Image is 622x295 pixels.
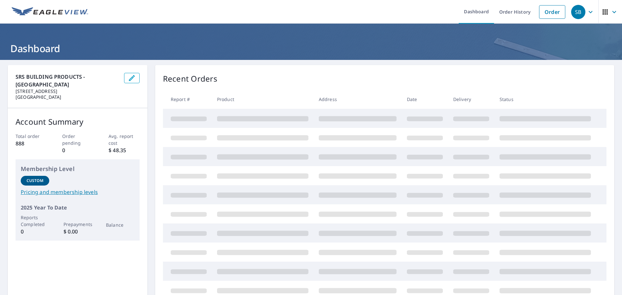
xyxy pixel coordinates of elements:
a: Order [539,5,565,19]
h1: Dashboard [8,42,614,55]
th: Status [494,90,596,109]
p: Reports Completed [21,214,49,228]
p: $ 0.00 [63,228,92,235]
th: Delivery [448,90,494,109]
p: Prepayments [63,221,92,228]
p: SRS BUILDING PRODUCTS - [GEOGRAPHIC_DATA] [16,73,119,88]
p: $ 48.35 [109,146,140,154]
p: Account Summary [16,116,140,128]
p: Membership Level [21,165,134,173]
p: Order pending [62,133,93,146]
p: Total order [16,133,47,140]
a: Pricing and membership levels [21,188,134,196]
p: 2025 Year To Date [21,204,134,211]
p: 0 [21,228,49,235]
th: Product [212,90,314,109]
th: Report # [163,90,212,109]
p: [STREET_ADDRESS] [16,88,119,94]
p: Recent Orders [163,73,217,85]
th: Date [402,90,448,109]
th: Address [314,90,402,109]
p: 888 [16,140,47,147]
p: 0 [62,146,93,154]
div: SB [571,5,585,19]
p: Custom [27,178,43,184]
p: Avg. report cost [109,133,140,146]
img: EV Logo [12,7,88,17]
p: Balance [106,221,134,228]
p: [GEOGRAPHIC_DATA] [16,94,119,100]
